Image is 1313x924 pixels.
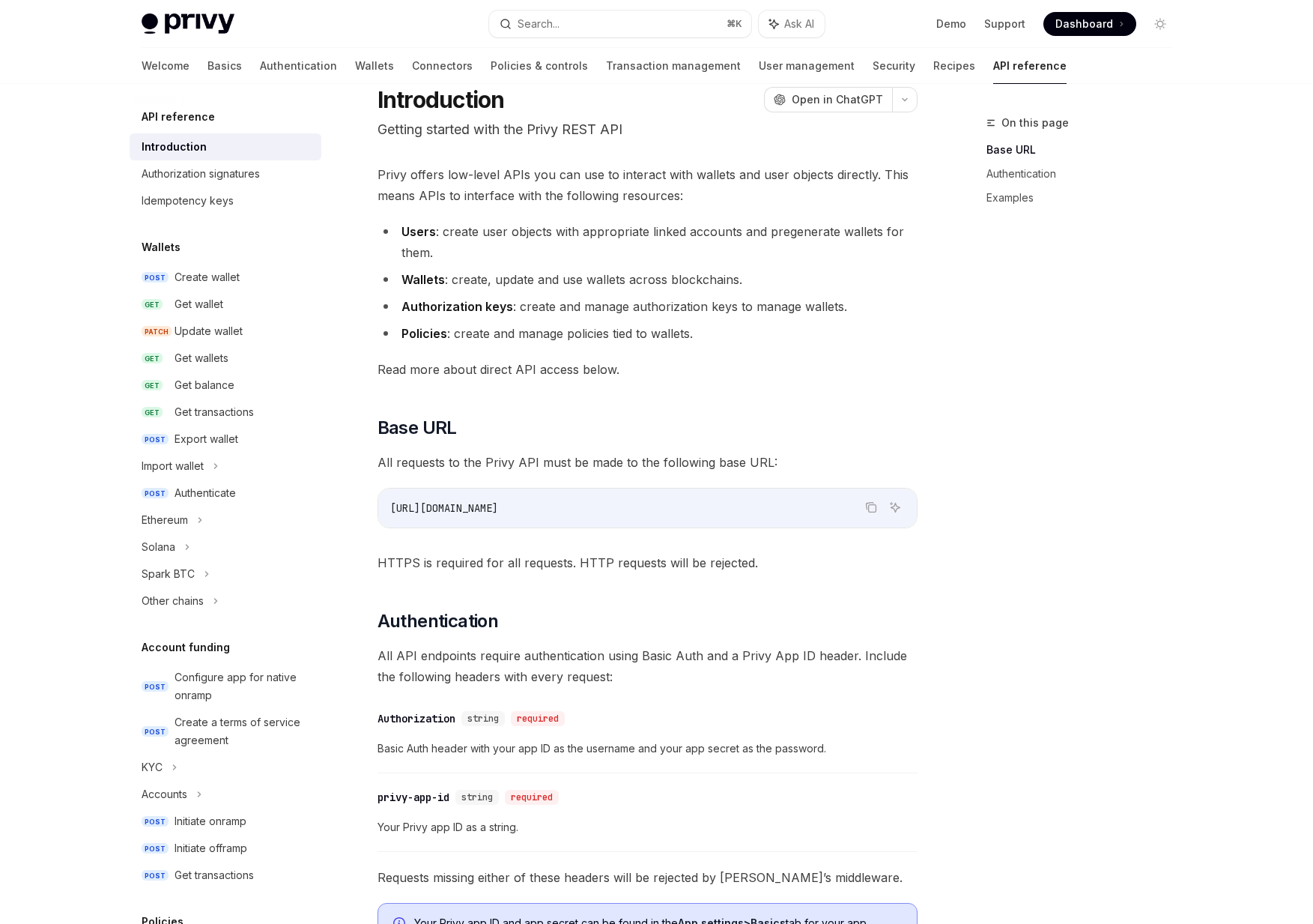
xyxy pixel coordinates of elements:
div: KYC [142,758,163,776]
span: GET [142,299,163,310]
div: Get wallet [175,295,223,313]
div: Authorization [377,711,455,726]
span: All API endpoints require authentication using Basic Auth and a Privy App ID header. Include the ... [377,645,918,687]
a: User management [759,48,855,84]
a: POSTAuthenticate [130,480,321,507]
div: Other chains [142,592,204,610]
h5: Wallets [142,238,181,256]
span: GET [142,407,163,418]
h1: Introduction [377,86,505,113]
a: POSTConfigure app for native onramp [130,664,321,709]
span: PATCH [142,326,172,337]
a: Authentication [986,162,1184,186]
a: POSTExport wallet [130,426,321,453]
a: Support [984,16,1025,31]
a: Policies & controls [491,48,588,84]
div: Get transactions [175,403,254,421]
a: GETGet wallet [130,291,321,318]
div: Ethereum [142,511,188,529]
span: [URL][DOMAIN_NAME] [390,501,498,515]
a: Transaction management [606,48,741,84]
div: privy-app-id [377,790,449,805]
a: GETGet transactions [130,399,321,426]
span: On this page [1001,114,1069,132]
button: Ask AI [885,498,905,517]
a: Introduction [130,133,321,160]
strong: Users [401,224,436,239]
li: : create user objects with appropriate linked accounts and pregenerate wallets for them. [377,221,918,263]
div: Update wallet [175,322,243,340]
span: string [467,713,499,725]
h5: Account funding [142,638,230,656]
a: POSTGet transactions [130,862,321,889]
span: POST [142,681,169,692]
span: Privy offers low-level APIs you can use to interact with wallets and user objects directly. This ... [377,164,918,206]
div: Get transactions [175,866,254,884]
div: Accounts [142,785,187,803]
div: Configure app for native onramp [175,668,312,704]
span: POST [142,434,169,445]
li: : create and manage policies tied to wallets. [377,323,918,344]
a: POSTCreate a terms of service agreement [130,709,321,754]
span: string [461,791,493,803]
span: POST [142,726,169,737]
div: Import wallet [142,457,204,475]
button: Toggle dark mode [1148,12,1172,36]
div: Initiate offramp [175,839,247,857]
a: Examples [986,186,1184,210]
a: GETGet balance [130,372,321,399]
a: POSTInitiate offramp [130,835,321,862]
div: Authorization signatures [142,165,260,183]
div: Idempotency keys [142,192,234,210]
a: Authentication [260,48,337,84]
span: Base URL [377,416,457,440]
a: Base URL [986,138,1184,162]
li: : create, update and use wallets across blockchains. [377,269,918,290]
div: required [511,711,565,726]
span: Ask AI [784,16,814,31]
a: Demo [936,16,966,31]
div: Initiate onramp [175,812,246,830]
span: Authentication [377,609,499,633]
button: Ask AI [759,10,825,37]
img: light logo [142,13,234,34]
a: Basics [207,48,242,84]
span: Requests missing either of these headers will be rejected by [PERSON_NAME]’s middleware. [377,867,918,888]
div: Authenticate [175,484,236,502]
a: Idempotency keys [130,187,321,214]
a: Authorization signatures [130,160,321,187]
span: GET [142,380,163,391]
span: Dashboard [1055,16,1113,31]
span: Your Privy app ID as a string. [377,818,918,836]
span: HTTPS is required for all requests. HTTP requests will be rejected. [377,552,918,573]
div: Create a terms of service agreement [175,713,312,749]
span: POST [142,843,169,854]
span: Open in ChatGPT [792,92,883,107]
a: Welcome [142,48,189,84]
button: Open in ChatGPT [764,87,892,112]
div: Spark BTC [142,565,195,583]
div: Get balance [175,376,234,394]
span: Basic Auth header with your app ID as the username and your app secret as the password. [377,740,918,758]
a: POSTInitiate onramp [130,808,321,835]
span: Read more about direct API access below. [377,359,918,380]
div: Search... [518,15,560,33]
strong: Policies [401,326,447,341]
span: All requests to the Privy API must be made to the following base URL: [377,452,918,473]
div: Export wallet [175,430,238,448]
a: Connectors [412,48,473,84]
button: Search...⌘K [489,10,751,37]
p: Getting started with the Privy REST API [377,119,918,140]
div: Get wallets [175,349,228,367]
span: POST [142,488,169,499]
div: required [505,790,559,805]
a: Dashboard [1043,12,1136,36]
button: Copy the contents from the code block [861,498,881,517]
span: ⌘ K [727,18,742,30]
a: POSTCreate wallet [130,264,321,291]
li: : create and manage authorization keys to manage wallets. [377,296,918,317]
div: Introduction [142,138,207,156]
div: Solana [142,538,175,556]
a: GETGet wallets [130,345,321,372]
span: POST [142,272,169,283]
